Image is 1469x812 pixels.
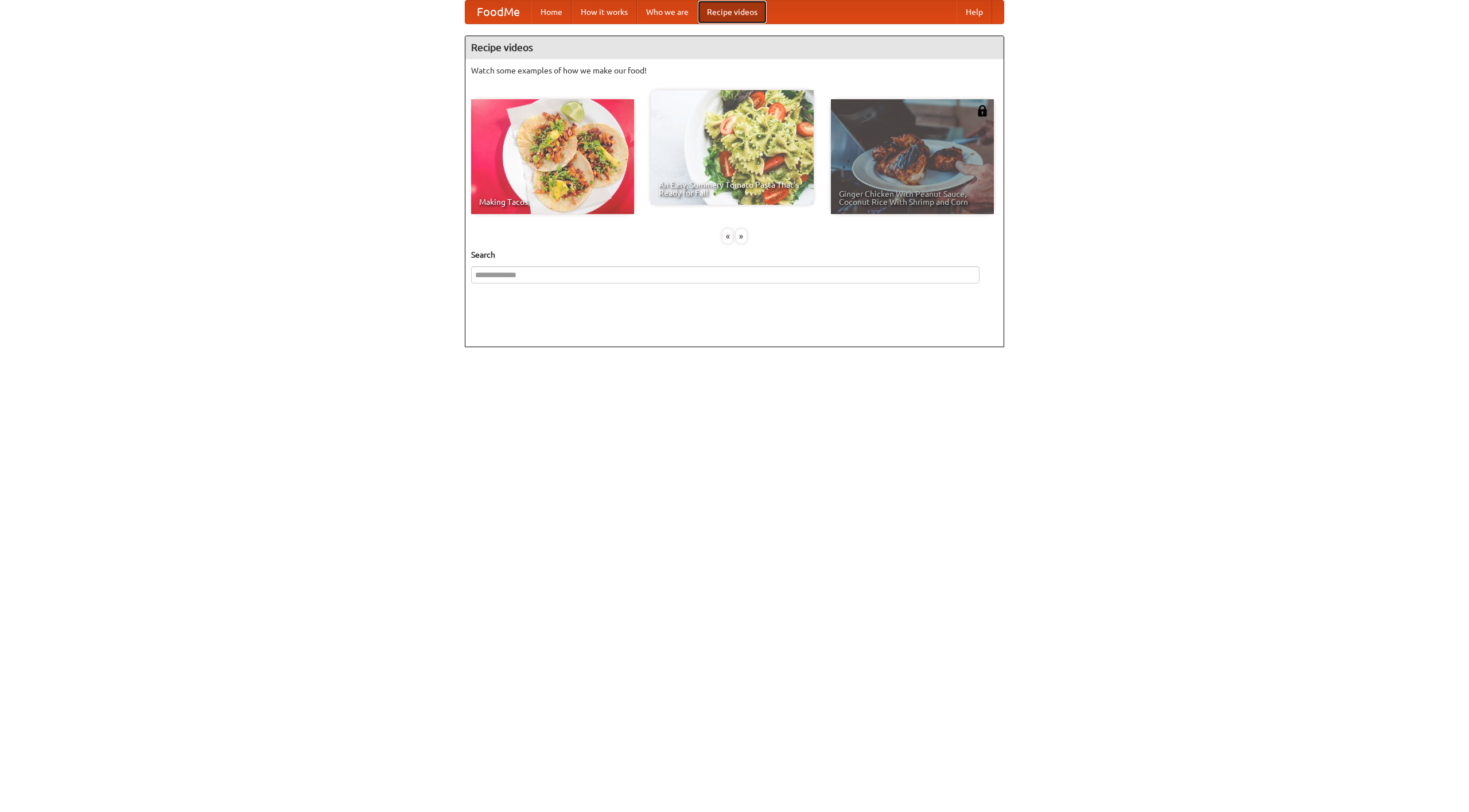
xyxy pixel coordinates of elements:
a: Help [957,1,992,24]
img: 483408.png [977,105,988,116]
h4: Recipe videos [465,36,1004,59]
a: An Easy, Summery Tomato Pasta That's Ready for Fall [651,90,814,205]
div: » [736,229,747,243]
span: An Easy, Summery Tomato Pasta That's Ready for Fall [659,181,806,197]
a: Who we are [637,1,698,24]
a: How it works [572,1,637,24]
a: Making Tacos [471,99,634,214]
div: « [722,229,733,243]
p: Watch some examples of how we make our food! [471,65,998,76]
h5: Search [471,249,998,261]
a: Home [531,1,572,24]
a: Recipe videos [698,1,767,24]
span: Making Tacos [479,198,626,206]
a: FoodMe [465,1,531,24]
